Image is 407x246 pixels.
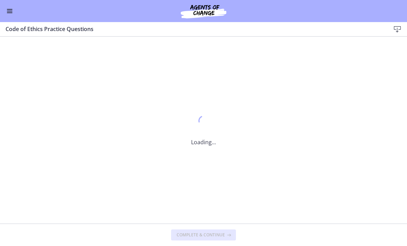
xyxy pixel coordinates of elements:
[6,7,14,15] button: Enable menu
[162,3,245,19] img: Agents of Change
[6,25,379,33] h3: Code of Ethics Practice Questions
[191,138,216,146] p: Loading...
[171,229,236,240] button: Complete & continue
[177,232,225,238] span: Complete & continue
[191,114,216,130] div: 1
